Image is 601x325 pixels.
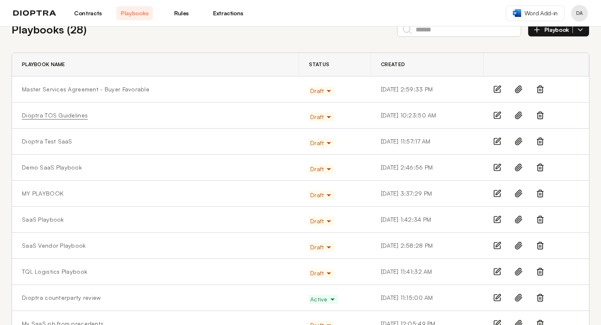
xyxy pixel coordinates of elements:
button: Playbook [528,23,589,37]
a: Dioptra TOS Guidelines [22,111,88,119]
span: Playbook [544,26,573,33]
button: Draft [309,269,334,278]
span: Draft [310,243,332,251]
a: Word Add-in [506,5,565,21]
h2: Playbooks ( 28 ) [12,22,86,38]
span: Playbook Name [22,61,65,68]
a: Master Services Agreement - Buyer Favorable [22,85,149,93]
td: [DATE] 11:15:00 AM [371,285,484,311]
img: word [513,9,521,17]
span: Draft [310,217,332,225]
span: Draft [310,269,332,277]
a: Playbooks [116,6,153,20]
a: Dioptra counterparty review [22,294,101,302]
td: [DATE] 1:42:34 PM [371,207,484,233]
span: Draft [310,165,332,173]
td: [DATE] 2:46:56 PM [371,155,484,181]
td: [DATE] 11:57:17 AM [371,129,484,155]
a: Dioptra Test SaaS [22,137,72,146]
span: Active [310,295,336,303]
span: Status [309,61,330,68]
button: Active [309,295,338,304]
span: Created [381,61,405,68]
td: [DATE] 10:23:50 AM [371,103,484,129]
td: [DATE] 2:59:33 PM [371,76,484,103]
a: Rules [163,6,200,20]
span: Draft [310,139,332,147]
button: Draft [309,217,334,226]
a: SaaS Vendor Playbook [22,241,86,250]
a: TQL Logistics Playbook [22,268,87,276]
span: Draft [310,191,332,199]
td: [DATE] 11:41:32 AM [371,259,484,285]
button: Draft [309,86,334,96]
a: Contracts [69,6,106,20]
span: Word Add-in [524,9,558,17]
button: Draft [309,139,334,148]
button: Draft [309,165,334,174]
button: Profile menu [571,5,588,22]
a: Demo SaaS Playbook [22,163,82,172]
button: Draft [309,243,334,252]
a: SaaS Playbook [22,215,64,224]
a: MY PLAYBOOK [22,189,63,198]
button: Draft [309,191,334,200]
span: Draft [310,113,332,121]
td: [DATE] 3:37:29 PM [371,181,484,207]
td: [DATE] 2:58:28 PM [371,233,484,259]
img: logo [13,10,56,16]
a: Extractions [210,6,247,20]
button: Draft [309,112,334,122]
span: Draft [310,87,332,95]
